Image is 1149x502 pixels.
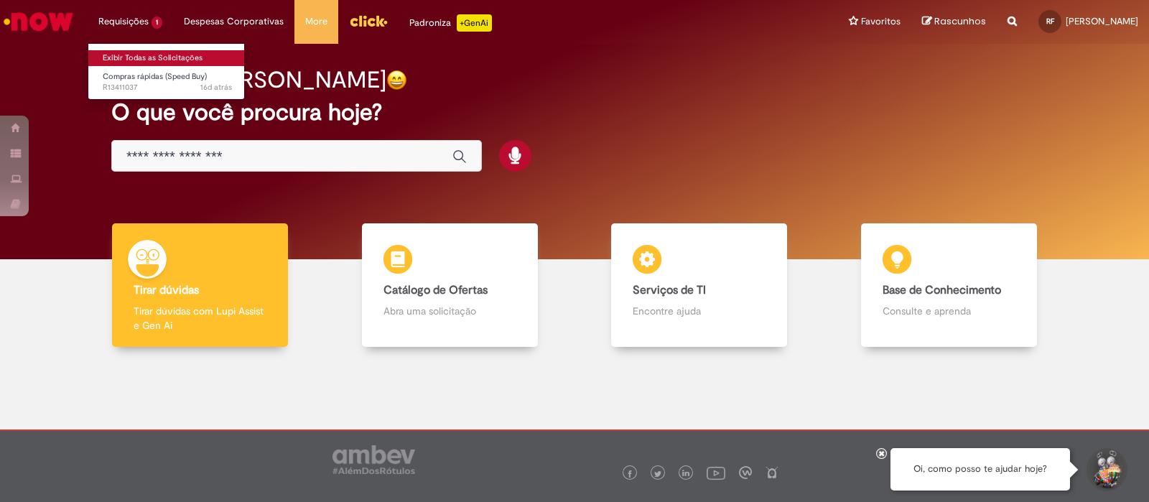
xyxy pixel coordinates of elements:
[386,70,407,90] img: happy-face.png
[98,14,149,29] span: Requisições
[934,14,986,28] span: Rascunhos
[134,283,199,297] b: Tirar dúvidas
[861,14,901,29] span: Favoritos
[103,71,207,82] span: Compras rápidas (Speed Buy)
[1046,17,1054,26] span: RF
[111,68,386,93] h2: Bom dia, [PERSON_NAME]
[200,82,232,93] time: 13/08/2025 16:44:04
[883,283,1001,297] b: Base de Conhecimento
[103,82,232,93] span: R13411037
[75,223,325,348] a: Tirar dúvidas Tirar dúvidas com Lupi Assist e Gen Ai
[383,304,516,318] p: Abra uma solicitação
[766,466,778,479] img: logo_footer_naosei.png
[633,283,706,297] b: Serviços de TI
[111,100,1038,125] h2: O que você procura hoje?
[88,43,245,100] ul: Requisições
[349,10,388,32] img: click_logo_yellow_360x200.png
[383,283,488,297] b: Catálogo de Ofertas
[88,69,246,96] a: Aberto R13411037 : Compras rápidas (Speed Buy)
[88,50,246,66] a: Exibir Todas as Solicitações
[409,14,492,32] div: Padroniza
[633,304,766,318] p: Encontre ajuda
[574,223,824,348] a: Serviços de TI Encontre ajuda
[200,82,232,93] span: 16d atrás
[1066,15,1138,27] span: [PERSON_NAME]
[707,463,725,482] img: logo_footer_youtube.png
[1,7,75,36] img: ServiceNow
[890,448,1070,491] div: Oi, como posso te ajudar hoje?
[626,470,633,478] img: logo_footer_facebook.png
[457,14,492,32] p: +GenAi
[305,14,327,29] span: More
[739,466,752,479] img: logo_footer_workplace.png
[332,445,415,474] img: logo_footer_ambev_rotulo_gray.png
[922,15,986,29] a: Rascunhos
[1084,448,1127,491] button: Iniciar Conversa de Suporte
[682,470,689,478] img: logo_footer_linkedin.png
[325,223,575,348] a: Catálogo de Ofertas Abra uma solicitação
[184,14,284,29] span: Despesas Corporativas
[883,304,1015,318] p: Consulte e aprenda
[134,304,266,333] p: Tirar dúvidas com Lupi Assist e Gen Ai
[654,470,661,478] img: logo_footer_twitter.png
[152,17,162,29] span: 1
[824,223,1074,348] a: Base de Conhecimento Consulte e aprenda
